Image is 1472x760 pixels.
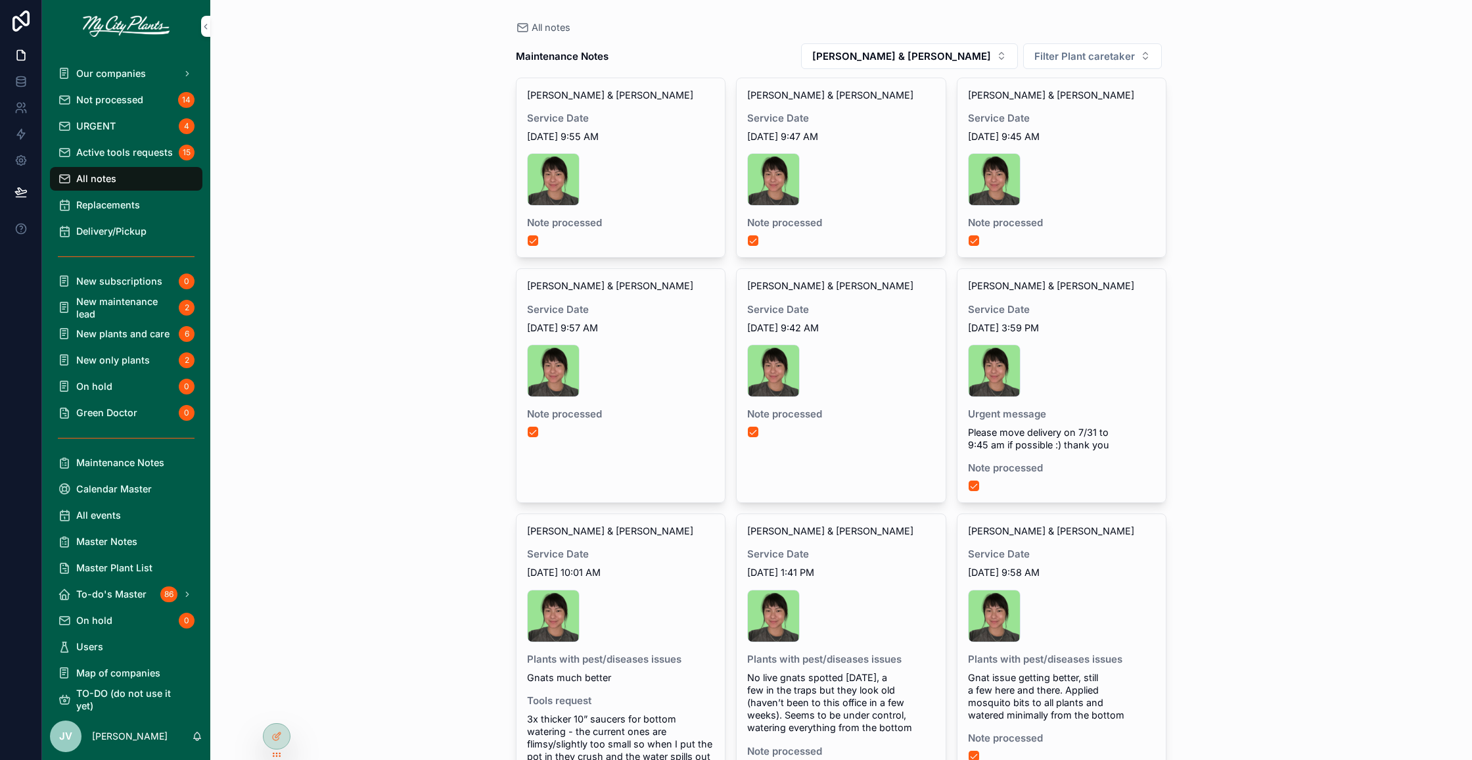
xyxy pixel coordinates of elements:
[957,268,1167,503] a: [PERSON_NAME] & [PERSON_NAME]Service Date[DATE] 3:59 PMUrgent messagePlease move delivery on 7/31...
[516,78,726,258] a: [PERSON_NAME] & [PERSON_NAME]Service Date[DATE] 9:55 AMNote processed
[76,275,162,287] span: New subscriptions
[527,112,715,125] span: Service Date
[76,456,164,469] span: Maintenance Notes
[968,462,1156,475] span: Note processed
[179,613,195,629] div: 0
[50,114,202,138] a: URGENT4
[50,688,202,711] a: TO-DO (do not use it yet)
[179,326,195,342] div: 6
[76,172,116,185] span: All notes
[747,216,935,229] span: Note processed
[747,566,935,579] span: [DATE] 1:41 PM
[76,535,137,548] span: Master Notes
[76,687,189,712] span: TO-DO (do not use it yet)
[179,405,195,421] div: 0
[76,509,121,521] span: All events
[527,303,715,316] span: Service Date
[527,216,715,229] span: Note processed
[76,380,112,392] span: On hold
[76,199,140,211] span: Replacements
[179,352,195,368] div: 2
[76,354,150,366] span: New only plants
[178,92,195,108] div: 14
[50,504,202,527] a: All events
[59,729,72,744] span: JV
[968,89,1134,101] span: [PERSON_NAME] & [PERSON_NAME]
[76,120,116,132] span: URGENT
[747,653,935,666] span: Plants with pest/diseases issues
[179,300,195,316] div: 2
[516,49,609,63] h1: Maintenance Notes
[527,694,715,707] span: Tools request
[179,273,195,289] div: 0
[968,408,1156,421] span: Urgent message
[179,118,195,134] div: 4
[50,167,202,191] a: All notes
[76,327,170,340] span: New plants and care
[968,303,1156,316] span: Service Date
[968,548,1156,561] span: Service Date
[50,451,202,475] a: Maintenance Notes
[50,193,202,217] a: Replacements
[516,21,570,35] a: All notes
[527,653,715,666] span: Plants with pest/diseases issues
[76,225,147,237] span: Delivery/Pickup
[968,279,1134,292] span: [PERSON_NAME] & [PERSON_NAME]
[968,653,1156,666] span: Plants with pest/diseases issues
[76,561,152,574] span: Master Plant List
[50,661,202,685] a: Map of companies
[532,21,570,35] span: All notes
[50,270,202,293] a: New subscriptions0
[968,426,1156,451] span: Please move delivery on 7/31 to 9:45 am if possible :) thank you
[527,525,693,537] span: [PERSON_NAME] & [PERSON_NAME]
[76,295,173,320] span: New maintenance lead
[968,112,1156,125] span: Service Date
[50,141,202,164] a: Active tools requests15
[747,745,935,758] span: Note processed
[747,279,913,292] span: [PERSON_NAME] & [PERSON_NAME]
[76,588,147,600] span: To-do's Master
[92,730,168,743] p: [PERSON_NAME]
[527,408,715,421] span: Note processed
[527,321,715,334] span: [DATE] 9:57 AM
[747,671,935,734] span: No live gnats spotted [DATE], a few in the traps but they look old (haven’t been to this office i...
[527,279,693,292] span: [PERSON_NAME] & [PERSON_NAME]
[968,566,1156,579] span: [DATE] 9:58 AM
[747,525,913,537] span: [PERSON_NAME] & [PERSON_NAME]
[50,348,202,372] a: New only plants2
[527,566,715,579] span: [DATE] 10:01 AM
[76,614,112,627] span: On hold
[76,667,160,679] span: Map of companies
[76,93,143,106] span: Not processed
[747,130,935,143] span: [DATE] 9:47 AM
[801,43,1018,69] button: Select Button
[50,582,202,606] a: To-do's Master86
[516,268,726,503] a: [PERSON_NAME] & [PERSON_NAME]Service Date[DATE] 9:57 AMNote processed
[747,112,935,125] span: Service Date
[527,89,693,101] span: [PERSON_NAME] & [PERSON_NAME]
[747,548,935,561] span: Service Date
[42,53,210,713] div: scrollable content
[76,67,146,80] span: Our companies
[50,609,202,632] a: On hold0
[736,268,946,503] a: [PERSON_NAME] & [PERSON_NAME]Service Date[DATE] 9:42 AMNote processed
[50,556,202,580] a: Master Plant List
[527,671,715,684] span: Gnats much better
[1023,43,1162,69] button: Select Button
[50,401,202,425] a: Green Doctor0
[812,49,991,63] span: [PERSON_NAME] & [PERSON_NAME]
[50,322,202,346] a: New plants and care6
[50,220,202,243] a: Delivery/Pickup
[50,62,202,85] a: Our companies
[968,130,1156,143] span: [DATE] 9:45 AM
[968,671,1156,722] span: Gnat issue getting better, still a few here and there. Applied mosquito bits to all plants and wa...
[179,379,195,394] div: 0
[968,321,1156,334] span: [DATE] 3:59 PM
[83,16,170,37] img: App logo
[1034,49,1135,63] span: Filter Plant caretaker
[50,88,202,112] a: Not processed14
[76,483,152,495] span: Calendar Master
[50,375,202,398] a: On hold0
[76,406,137,419] span: Green Doctor
[747,303,935,316] span: Service Date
